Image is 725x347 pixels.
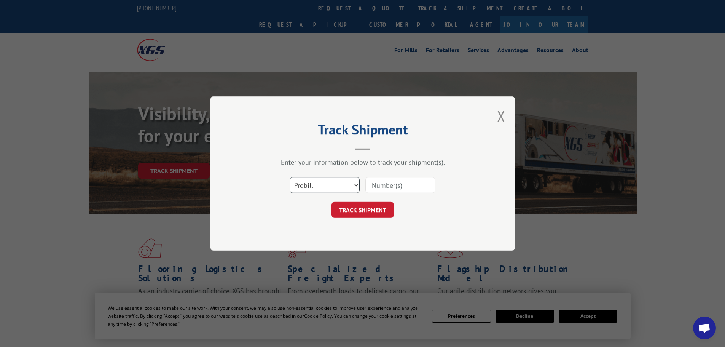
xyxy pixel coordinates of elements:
[249,158,477,166] div: Enter your information below to track your shipment(s).
[497,106,505,126] button: Close modal
[693,317,716,339] div: Open chat
[249,124,477,139] h2: Track Shipment
[365,177,435,193] input: Number(s)
[331,202,394,218] button: TRACK SHIPMENT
